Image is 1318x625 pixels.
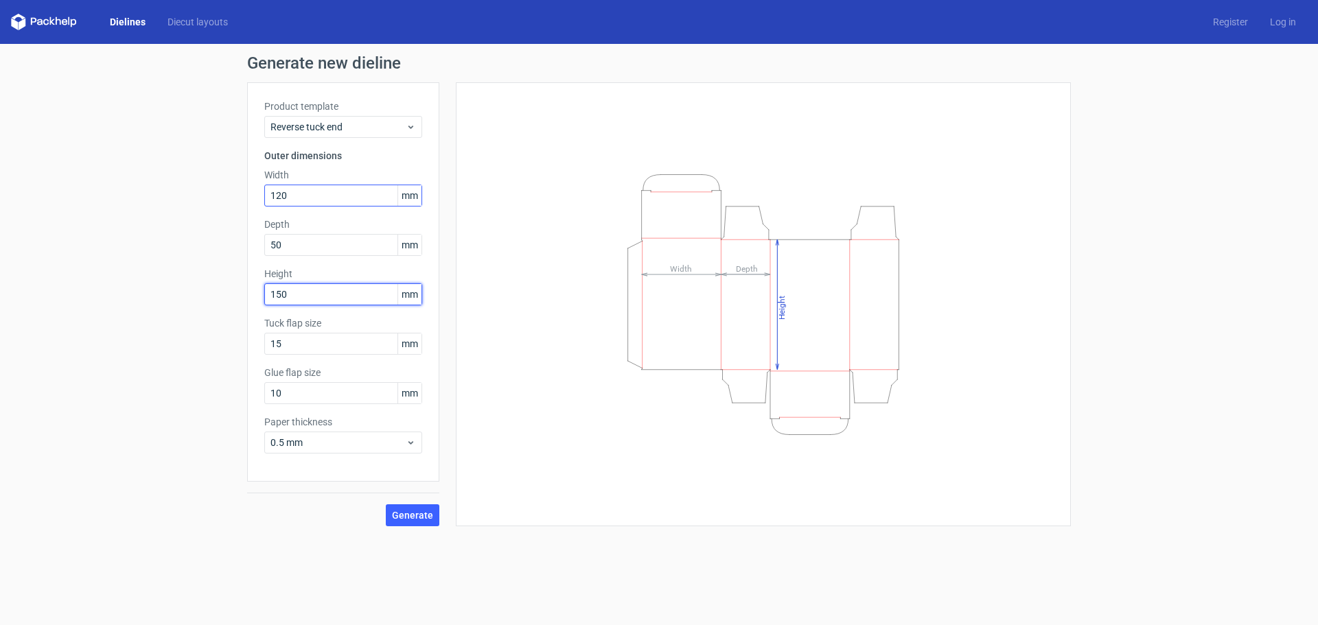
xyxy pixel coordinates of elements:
button: Generate [386,504,439,526]
span: mm [397,383,421,403]
a: Register [1202,15,1259,29]
span: Reverse tuck end [270,120,406,134]
label: Width [264,168,422,182]
label: Depth [264,217,422,231]
a: Log in [1259,15,1307,29]
a: Diecut layouts [157,15,239,29]
label: Tuck flap size [264,316,422,330]
span: mm [397,235,421,255]
span: mm [397,284,421,305]
tspan: Width [670,263,692,273]
tspan: Height [777,295,787,319]
label: Paper thickness [264,415,422,429]
label: Glue flap size [264,366,422,379]
span: Generate [392,510,433,520]
tspan: Depth [736,263,758,273]
h3: Outer dimensions [264,149,422,163]
label: Product template [264,99,422,113]
a: Dielines [99,15,157,29]
h1: Generate new dieline [247,55,1071,71]
span: 0.5 mm [270,436,406,449]
span: mm [397,333,421,354]
span: mm [397,185,421,206]
label: Height [264,267,422,281]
